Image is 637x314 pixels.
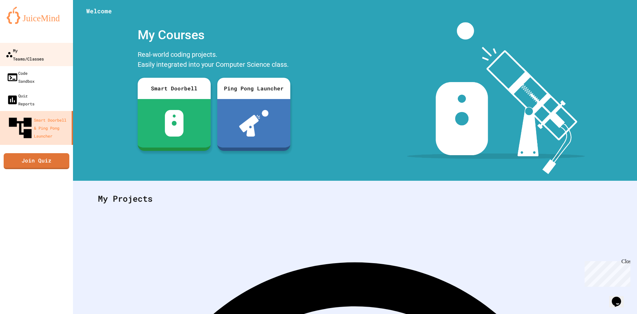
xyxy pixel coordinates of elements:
[7,69,35,85] div: Code Sandbox
[134,48,294,73] div: Real-world coding projects. Easily integrated into your Computer Science class.
[91,186,619,212] div: My Projects
[7,114,69,142] div: Smart Doorbell & Ping Pong Launcher
[3,3,46,42] div: Chat with us now!Close
[609,287,630,307] iframe: chat widget
[134,22,294,48] div: My Courses
[7,7,66,24] img: logo-orange.svg
[165,110,184,137] img: sdb-white.svg
[138,78,211,99] div: Smart Doorbell
[4,153,69,169] a: Join Quiz
[6,46,44,62] div: My Teams/Classes
[7,92,35,108] div: Quiz Reports
[407,22,585,174] img: banner-image-my-projects.png
[582,259,630,287] iframe: chat widget
[239,110,269,137] img: ppl-with-ball.png
[217,78,290,99] div: Ping Pong Launcher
